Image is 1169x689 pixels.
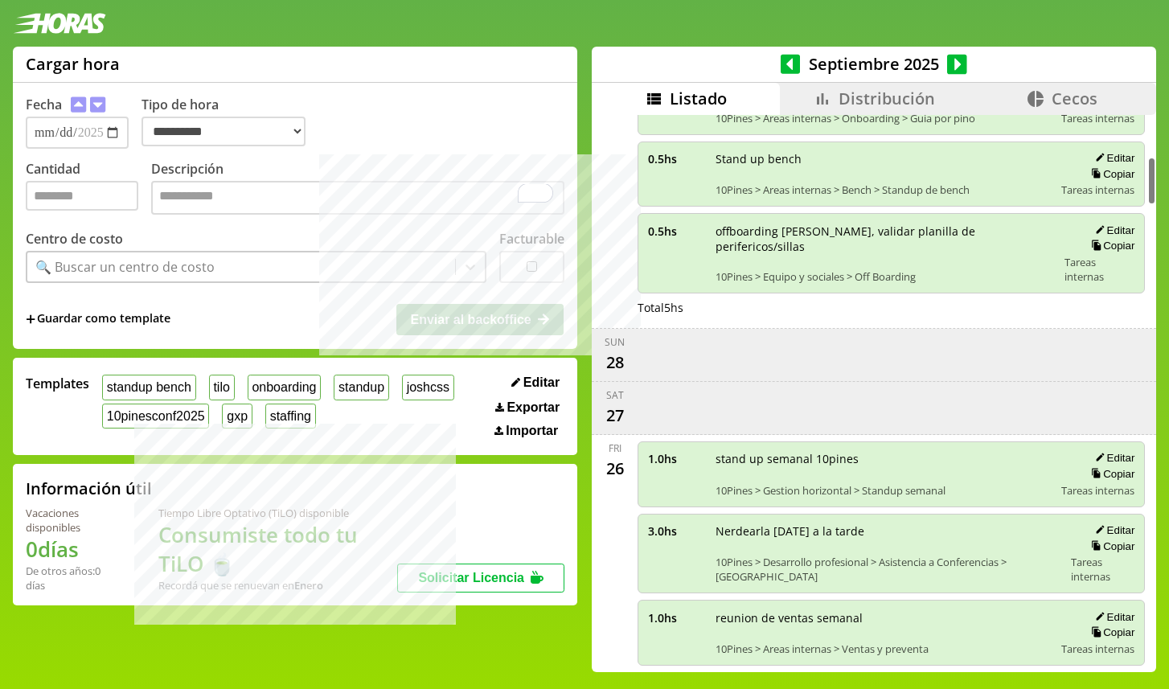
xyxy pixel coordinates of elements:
label: Facturable [499,230,564,248]
img: logotipo [13,13,106,34]
span: 10Pines > Areas internas > Onboarding > Guia por pino [716,111,1051,125]
span: Solicitar Licencia [418,571,524,584]
button: Solicitar Licencia [397,564,564,593]
span: + [26,310,35,328]
div: Recordá que se renuevan en [158,578,398,593]
button: Editar [1090,610,1134,624]
span: Importar [506,424,558,438]
span: Exportar [507,400,560,415]
span: Editar [523,375,560,390]
button: onboarding [248,375,322,400]
div: Sat [606,388,624,402]
div: 🔍 Buscar un centro de costo [35,258,215,276]
button: Editar [1090,523,1134,537]
textarea: To enrich screen reader interactions, please activate Accessibility in Grammarly extension settings [151,181,564,215]
div: Sun [605,335,625,349]
label: Tipo de hora [142,96,318,149]
div: De otros años: 0 días [26,564,120,593]
button: Editar [1090,151,1134,165]
b: Enero [294,578,323,593]
span: Tareas internas [1064,255,1134,284]
div: Tiempo Libre Optativo (TiLO) disponible [158,506,398,520]
span: 10Pines > Areas internas > Ventas y preventa [716,642,1051,656]
label: Centro de costo [26,230,123,248]
button: Copiar [1086,239,1134,252]
button: standup [334,375,389,400]
span: 0.5 hs [648,224,704,239]
span: Tareas internas [1061,183,1134,197]
span: +Guardar como template [26,310,170,328]
span: offboarding [PERSON_NAME], validar planilla de perifericos/sillas [716,224,1053,254]
button: Copiar [1086,539,1134,553]
label: Descripción [151,160,564,219]
span: Tareas internas [1061,111,1134,125]
button: standup bench [102,375,196,400]
button: tilo [209,375,235,400]
button: joshcss [402,375,454,400]
span: 10Pines > Equipo y sociales > Off Boarding [716,269,1053,284]
span: Septiembre 2025 [800,53,947,75]
span: Listado [670,88,727,109]
div: 28 [602,349,628,375]
span: Nerdearla [DATE] a la tarde [716,523,1060,539]
label: Cantidad [26,160,151,219]
span: Tareas internas [1071,555,1134,584]
div: Vacaciones disponibles [26,506,120,535]
span: Cecos [1052,88,1097,109]
button: gxp [222,404,252,429]
span: Tareas internas [1061,483,1134,498]
span: 10Pines > Desarrollo profesional > Asistencia a Conferencias > [GEOGRAPHIC_DATA] [716,555,1060,584]
button: Exportar [490,400,564,416]
span: stand up semanal 10pines [716,451,1051,466]
button: staffing [265,404,316,429]
button: Copiar [1086,625,1134,639]
div: Total 5 hs [638,300,1146,315]
div: 27 [602,402,628,428]
span: 1.0 hs [648,451,704,466]
label: Fecha [26,96,62,113]
span: 10Pines > Areas internas > Bench > Standup de bench [716,183,1051,197]
button: Copiar [1086,467,1134,481]
button: Editar [507,375,564,391]
div: 26 [602,455,628,481]
h2: Información útil [26,478,152,499]
span: 0.5 hs [648,151,704,166]
span: Templates [26,375,89,392]
input: Cantidad [26,181,138,211]
button: Editar [1090,224,1134,237]
h1: Consumiste todo tu TiLO 🍵 [158,520,398,578]
h1: Cargar hora [26,53,120,75]
div: scrollable content [592,115,1156,670]
div: Fri [609,441,621,455]
select: Tipo de hora [142,117,306,146]
button: Editar [1090,451,1134,465]
span: 3.0 hs [648,523,704,539]
h1: 0 días [26,535,120,564]
span: Tareas internas [1061,642,1134,656]
button: Copiar [1086,167,1134,181]
span: reunion de ventas semanal [716,610,1051,625]
span: Distribución [839,88,935,109]
span: 10Pines > Gestion horizontal > Standup semanal [716,483,1051,498]
span: 1.0 hs [648,610,704,625]
button: 10pinesconf2025 [102,404,209,429]
span: Stand up bench [716,151,1051,166]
